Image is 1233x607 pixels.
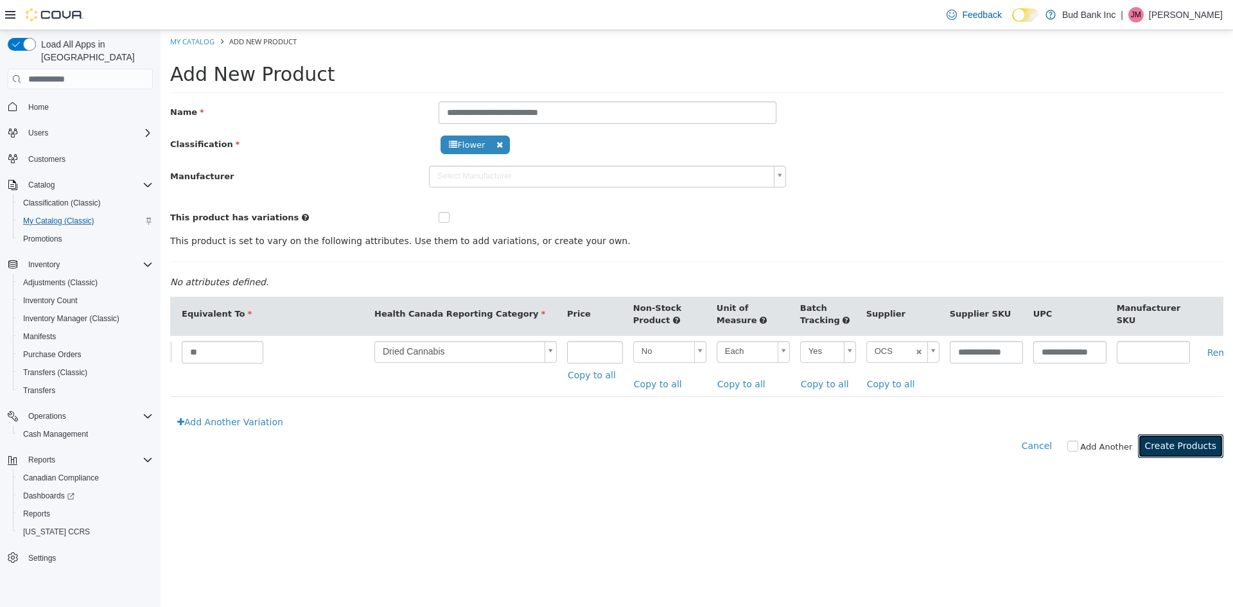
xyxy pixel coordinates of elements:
p: | [1121,7,1123,22]
a: Remove [1040,311,1090,335]
span: Inventory [28,260,60,270]
a: Transfers (Classic) [18,365,92,380]
span: Load All Apps in [GEOGRAPHIC_DATA] [36,38,153,64]
a: Inventory Count [18,293,83,308]
button: [US_STATE] CCRS [13,523,158,541]
span: Customers [23,151,153,167]
a: Settings [23,550,61,566]
a: Adjustments (Classic) [18,275,103,290]
label: Add Another [920,410,972,423]
span: Inventory [23,257,153,272]
span: Customers [28,154,66,164]
span: Catalog [28,180,55,190]
a: Copy to all [407,333,462,357]
a: Promotions [18,231,67,247]
span: Inventory Manager (Classic) [23,313,119,324]
a: Each [556,311,629,333]
span: Transfers [23,385,55,396]
a: Manifests [18,329,61,344]
span: Catalog [23,177,153,193]
span: Classification (Classic) [23,198,101,208]
span: Settings [28,553,56,563]
span: Flower [280,105,349,124]
a: Inventory Manager (Classic) [18,311,125,326]
span: Add New Product [69,6,136,16]
span: Dashboards [18,488,153,504]
button: My Catalog (Classic) [13,212,158,230]
span: Supplier [706,279,745,288]
span: Canadian Compliance [18,470,153,486]
span: JM [1131,7,1141,22]
a: Copy to all [640,342,695,366]
span: Home [28,102,49,112]
a: Classification (Classic) [18,195,106,211]
span: Transfers (Classic) [18,365,153,380]
span: Health Canada Reporting Category [214,279,385,288]
span: Classification (Classic) [18,195,153,211]
span: Manifests [18,329,153,344]
a: [US_STATE] CCRS [18,524,95,540]
button: Create Products [977,404,1063,428]
span: Canadian Compliance [23,473,99,483]
button: Classification (Classic) [13,194,158,212]
span: Each [557,312,612,331]
button: Canadian Compliance [13,469,158,487]
span: Transfers (Classic) [23,367,87,378]
button: Users [3,124,158,142]
span: UPC [873,279,892,288]
p: Bud Bank Inc [1062,7,1115,22]
a: Dashboards [18,488,80,504]
button: Reports [3,451,158,469]
span: Cash Management [23,429,88,439]
span: Inventory Count [18,293,153,308]
span: Feedback [962,8,1001,21]
span: Promotions [23,234,62,244]
p: [PERSON_NAME] [1149,7,1223,22]
a: Copy to all [556,342,612,366]
span: Home [23,98,153,114]
a: Dashboards [13,487,158,505]
a: Reports [18,506,55,522]
button: Inventory Count [13,292,158,310]
span: Equivalent To [21,279,91,288]
a: Copy to all [473,342,529,366]
span: Price [407,279,430,288]
a: No [473,311,546,333]
input: Dark Mode [1012,8,1039,22]
a: My Catalog [10,6,54,16]
a: Home [23,100,54,115]
span: Settings [23,550,153,566]
p: This product is set to vary on the following attributes. Use them to add variations, or create yo... [10,204,1063,218]
em: No attributes defined. [10,247,108,257]
button: Operations [23,409,71,424]
span: No [473,312,529,331]
span: Dashboards [23,491,74,501]
span: Operations [28,411,66,421]
span: Batch Tracking [640,273,679,295]
span: This product has variations [10,182,138,192]
button: Inventory [3,256,158,274]
span: Promotions [18,231,153,247]
img: Cova [26,8,83,21]
a: Dried Cannabis [214,311,396,333]
span: Adjustments (Classic) [18,275,153,290]
span: [US_STATE] CCRS [23,527,90,537]
button: Home [3,97,158,116]
button: Cash Management [13,425,158,443]
button: Promotions [13,230,158,248]
span: My Catalog (Classic) [23,216,94,226]
a: Canadian Compliance [18,470,104,486]
a: OCS [706,311,779,333]
span: Select Manufacturer [269,136,609,156]
a: My Catalog (Classic) [18,213,100,229]
a: Copy to all [706,342,762,366]
span: Manifests [23,331,56,342]
button: Catalog [3,176,158,194]
button: Adjustments (Classic) [13,274,158,292]
div: Jade Marlatt [1128,7,1144,22]
span: Reports [23,452,153,468]
button: Users [23,125,53,141]
span: Washington CCRS [18,524,153,540]
span: Classification [10,109,79,119]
